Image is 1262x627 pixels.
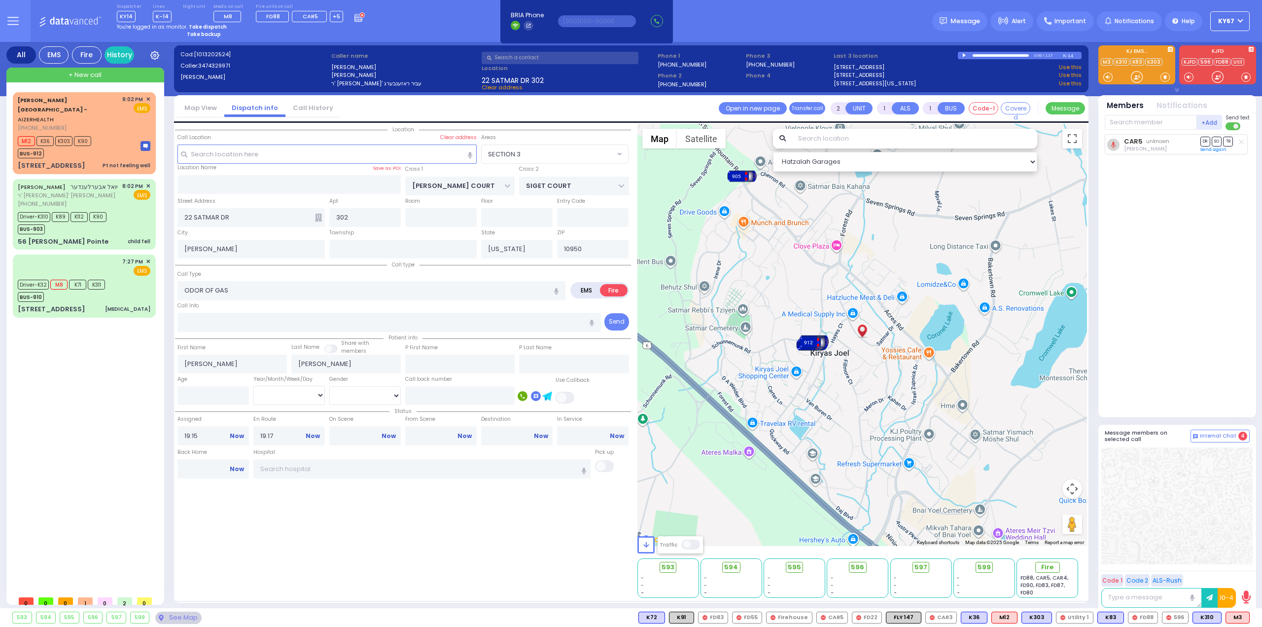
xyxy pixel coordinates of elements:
span: FD88 [266,12,280,20]
label: Cross 1 [405,165,423,173]
a: Use this [1059,63,1082,72]
img: message.svg [940,17,947,25]
label: ZIP [557,229,564,237]
label: Clear address [440,134,477,142]
span: - [704,574,707,582]
span: - [641,582,644,589]
div: [STREET_ADDRESS] [18,161,85,171]
a: K83 [1130,58,1144,66]
span: SECTION 3 [488,149,521,159]
span: DR [1200,137,1210,146]
span: 596 [851,562,864,572]
div: 596 [1162,612,1189,624]
strong: Take dispatch [189,23,227,31]
span: [PERSON_NAME][GEOGRAPHIC_DATA] - [18,96,87,114]
div: 903 [796,337,826,352]
span: - [768,574,771,582]
div: child fell [128,238,150,245]
button: UNIT [845,102,873,114]
img: red-radio-icon.svg [1060,615,1065,620]
label: EMS [572,284,601,296]
img: message-box.svg [140,141,150,151]
span: TR [1223,137,1233,146]
label: [PHONE_NUMBER] [658,61,706,68]
div: FD55 [732,612,762,624]
a: Now [306,432,320,441]
label: Location Name [177,164,216,172]
button: Code 2 [1125,574,1150,587]
span: Clear address [482,83,523,91]
a: History [105,46,134,64]
label: Apt [329,197,338,205]
img: red-radio-icon.svg [930,615,935,620]
span: Alert [1012,17,1026,26]
span: - [641,574,644,582]
span: Notifications [1115,17,1154,26]
button: Drag Pegman onto the map to open Street View [1062,515,1082,534]
a: Open this area in Google Maps (opens a new window) [640,533,672,546]
span: 595 [788,562,801,572]
button: Code-1 [969,102,998,114]
div: 0:00 [1034,50,1043,61]
div: 596 [84,612,103,623]
span: SECTION 3 [481,145,629,163]
button: 10-4 [1218,588,1236,608]
div: 1:17 [1045,50,1053,61]
span: [PHONE_NUMBER] [18,200,67,208]
div: ALS [991,612,1017,624]
label: Assigned [177,415,249,423]
span: Nachman Kahana [1124,145,1167,152]
label: First Name [177,344,206,352]
span: 0 [137,597,152,605]
label: Floor [481,197,493,205]
span: Location [387,126,419,133]
input: Search location [792,129,1038,148]
span: M8 [50,280,68,290]
span: EMS [134,266,150,276]
input: Search a contact [482,52,638,64]
div: 905 [727,169,757,184]
label: Last Name [291,343,319,351]
button: BUS [938,102,965,114]
a: Now [457,432,472,441]
gmp-advanced-marker: 906 [805,337,820,352]
span: K36 [36,136,54,146]
div: [STREET_ADDRESS] [18,304,85,314]
span: Send text [1226,114,1250,121]
label: ר' [PERSON_NAME]' עביר ראזענבערג [331,79,479,88]
small: Share with [341,339,369,347]
span: Call type [387,261,420,268]
span: 7:27 PM [122,258,143,265]
a: Send again [1200,147,1227,152]
a: Dispatch info [224,103,285,112]
h5: Message members on selected call [1105,430,1191,443]
div: ALS [1226,612,1250,624]
div: 593 [13,612,32,623]
a: FD88 [1214,58,1230,66]
label: [PHONE_NUMBER] [658,80,706,88]
a: KJFD [1182,58,1197,66]
gmp-advanced-marker: 912 [806,335,821,350]
img: red-radio-icon.svg [821,615,826,620]
button: Notifications [1157,100,1207,111]
img: comment-alt.png [1193,434,1198,439]
label: Medic on call [213,4,245,10]
img: Logo [39,15,105,27]
img: red-radio-icon.svg [702,615,707,620]
div: 599 [131,612,149,623]
label: Traffic [660,541,677,549]
span: Phone 2 [658,72,742,80]
span: M12 [18,136,35,146]
a: [STREET_ADDRESS] [834,63,884,72]
button: +Add [1197,115,1223,130]
div: Year/Month/Week/Day [253,375,325,383]
span: ✕ [146,95,150,104]
div: Utility 1 [1056,612,1093,624]
label: Lines [153,4,172,10]
span: Status [389,407,417,415]
span: Important [1054,17,1086,26]
label: Pick up [595,448,614,456]
button: Members [1107,100,1144,111]
img: red-radio-icon.svg [736,615,741,620]
span: Message [950,16,980,26]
